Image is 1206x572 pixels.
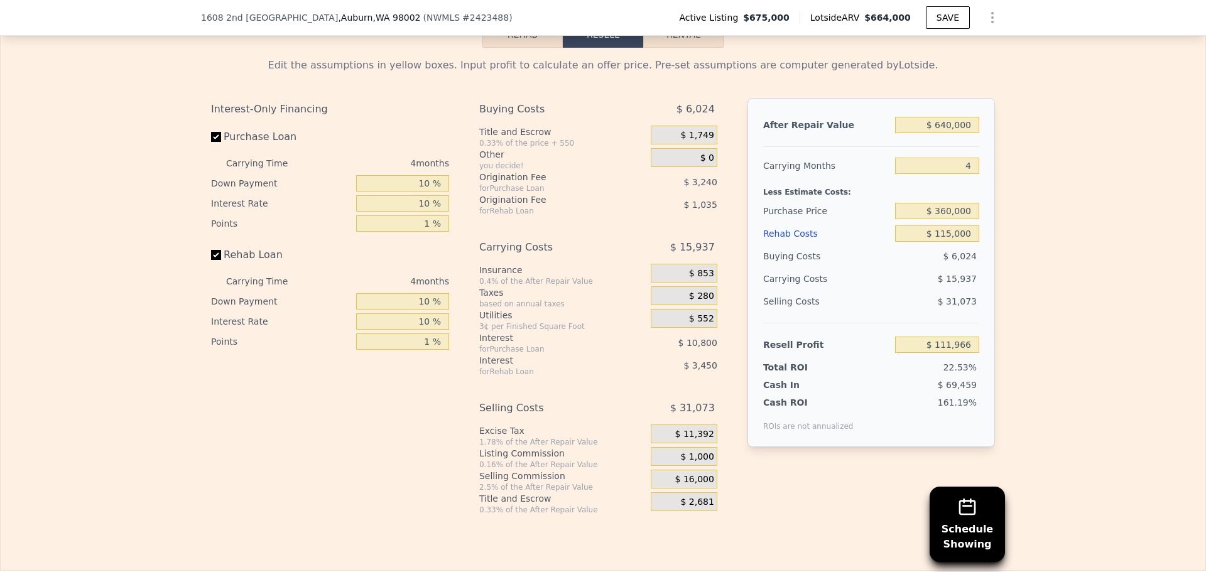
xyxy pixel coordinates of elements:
span: $ 3,450 [683,360,717,370]
div: 1.78% of the After Repair Value [479,437,646,447]
div: Cash ROI [763,396,854,409]
span: $ 11,392 [675,429,714,440]
span: $ 16,000 [675,474,714,485]
span: $ 552 [689,313,714,325]
div: Buying Costs [763,245,890,267]
input: Purchase Loan [211,132,221,142]
span: $ 6,024 [676,98,715,121]
span: $ 31,073 [938,296,977,306]
span: $664,000 [864,13,911,23]
span: $ 2,681 [680,497,714,508]
div: Resell Profit [763,333,890,356]
span: $ 15,937 [670,236,715,259]
div: 3¢ per Finished Square Foot [479,321,646,332]
span: $ 31,073 [670,397,715,419]
div: Excise Tax [479,424,646,437]
div: for Rehab Loan [479,206,619,216]
span: $ 0 [700,153,714,164]
div: 0.33% of the price + 550 [479,138,646,148]
span: , WA 98002 [372,13,420,23]
button: SAVE [926,6,970,29]
span: $ 15,937 [938,274,977,284]
div: 2.5% of the After Repair Value [479,482,646,492]
div: Interest Rate [211,311,351,332]
span: Active Listing [679,11,743,24]
div: Title and Escrow [479,492,646,505]
div: Edit the assumptions in yellow boxes. Input profit to calculate an offer price. Pre-set assumptio... [211,58,995,73]
div: Carrying Months [763,154,890,177]
div: Carrying Costs [763,267,842,290]
button: ScheduleShowing [930,487,1005,562]
div: Down Payment [211,291,351,311]
div: Selling Costs [479,397,619,419]
label: Rehab Loan [211,244,351,266]
div: Selling Commission [479,470,646,482]
button: Show Options [980,5,1005,30]
div: Buying Costs [479,98,619,121]
div: Cash In [763,379,842,391]
div: 4 months [313,153,449,173]
div: ROIs are not annualized [763,409,854,431]
span: $ 1,749 [680,130,714,141]
div: Origination Fee [479,193,619,206]
div: Carrying Costs [479,236,619,259]
div: Taxes [479,286,646,299]
div: you decide! [479,161,646,171]
span: $ 3,240 [683,177,717,187]
div: Carrying Time [226,153,308,173]
div: Interest Rate [211,193,351,213]
span: $ 69,459 [938,380,977,390]
span: 161.19% [938,397,977,407]
span: 22.53% [943,362,977,372]
div: Utilities [479,309,646,321]
span: 1608 2nd [GEOGRAPHIC_DATA] [201,11,338,24]
span: $ 1,035 [683,200,717,210]
div: 0.33% of the After Repair Value [479,505,646,515]
div: for Purchase Loan [479,183,619,193]
div: Other [479,148,646,161]
span: , Auburn [338,11,420,24]
div: Interest [479,354,619,367]
div: for Rehab Loan [479,367,619,377]
div: Less Estimate Costs: [763,177,979,200]
div: Purchase Price [763,200,890,222]
div: Carrying Time [226,271,308,291]
div: 4 months [313,271,449,291]
span: $ 853 [689,268,714,279]
div: Rehab Costs [763,222,890,245]
div: 0.4% of the After Repair Value [479,276,646,286]
label: Purchase Loan [211,126,351,148]
div: Points [211,332,351,352]
div: Down Payment [211,173,351,193]
div: Interest-Only Financing [211,98,449,121]
div: Total ROI [763,361,842,374]
span: $ 10,800 [678,338,717,348]
span: $ 1,000 [680,451,714,463]
div: ( ) [423,11,513,24]
div: Listing Commission [479,447,646,460]
div: for Purchase Loan [479,344,619,354]
div: Interest [479,332,619,344]
div: based on annual taxes [479,299,646,309]
span: $675,000 [743,11,790,24]
div: Insurance [479,264,646,276]
span: # 2423488 [462,13,509,23]
div: Origination Fee [479,171,619,183]
span: $ 6,024 [943,251,977,261]
div: Points [211,213,351,234]
div: Selling Costs [763,290,890,313]
input: Rehab Loan [211,250,221,260]
span: Lotside ARV [810,11,864,24]
span: $ 280 [689,291,714,302]
div: Title and Escrow [479,126,646,138]
div: After Repair Value [763,114,890,136]
span: NWMLS [426,13,460,23]
div: 0.16% of the After Repair Value [479,460,646,470]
